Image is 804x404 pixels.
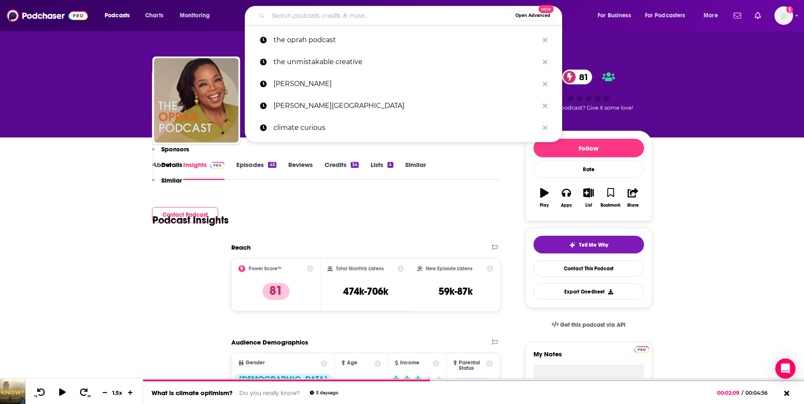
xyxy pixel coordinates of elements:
p: cal newport [273,95,539,117]
span: For Business [598,10,631,22]
p: liz moody [273,73,539,95]
button: List [577,183,599,213]
button: tell me why sparkleTell Me Why [533,236,644,253]
span: Income [400,360,420,366]
button: open menu [99,9,141,22]
button: Details [152,161,182,176]
svg: Add a profile image [786,6,793,13]
div: 34 [351,162,359,168]
a: Reviews [288,161,313,180]
button: open menu [698,9,728,22]
img: The Oprah Podcast [154,58,238,143]
a: [PERSON_NAME] [245,73,562,95]
a: Show notifications dropdown [751,8,764,23]
div: 45 [268,162,276,168]
a: 81 [562,70,592,84]
span: $ [423,377,433,391]
span: Age [347,360,357,366]
button: 30 [76,388,92,398]
div: Open Intercom Messenger [775,358,796,379]
h2: Total Monthly Listens [336,266,384,272]
span: / [742,390,743,396]
span: 30 [87,395,91,398]
a: Lists4 [371,161,393,180]
img: User Profile [774,6,793,25]
p: the unmistakable creative [273,51,539,73]
a: Credits34 [325,161,359,180]
h3: 59k-87k [439,285,473,298]
input: Search podcasts, credits, & more... [268,9,512,22]
span: 00:04:56 [743,390,776,396]
span: 81 [571,70,592,84]
button: 10 [32,388,49,398]
a: [PERSON_NAME][GEOGRAPHIC_DATA] [245,95,562,117]
h2: Reach [231,243,251,251]
span: $ [412,377,422,391]
div: 1.5 x [111,389,125,396]
div: Rate [533,161,644,178]
a: Charts [140,9,168,22]
span: For Podcasters [645,10,685,22]
a: Pro website [634,345,649,353]
label: My Notes [533,350,644,365]
div: Play [540,203,549,208]
span: Good podcast? Give it some love! [544,105,633,111]
p: Details [161,161,182,169]
img: Podchaser - Follow, Share and Rate Podcasts [7,8,88,24]
a: Episodes45 [236,161,276,180]
button: Follow [533,139,644,157]
div: Apps [561,203,572,208]
button: Contact Podcast [152,207,218,223]
a: the oprah podcast [245,29,562,51]
h3: 474k-706k [343,285,388,298]
div: Share [627,203,639,208]
a: What is climate optimism? [152,389,233,397]
button: Open AdvancedNew [512,11,554,21]
p: climate curious [273,117,539,139]
div: Bookmark [601,203,620,208]
a: Do you really know? [239,389,300,397]
img: Podchaser Pro [634,346,649,353]
span: Open Advanced [515,13,550,18]
span: More [704,10,718,22]
p: 81 [263,283,290,300]
span: Podcasts [105,10,130,22]
a: the unmistakable creative [245,51,562,73]
span: Logged in as Rbaldwin [774,6,793,25]
div: 5 days ago [310,391,338,395]
h2: Power Score™ [249,266,282,272]
span: 10 [34,395,37,398]
span: $ [390,377,401,391]
a: [DEMOGRAPHIC_DATA] [234,374,332,396]
span: Monitoring [180,10,210,22]
span: $ [434,377,444,391]
h2: New Episode Listens [426,266,472,272]
p: the oprah podcast [273,29,539,51]
span: Charts [145,10,163,22]
button: open menu [639,9,698,22]
span: Get this podcast via API [560,321,625,329]
div: [DEMOGRAPHIC_DATA] [234,374,332,385]
button: Play [533,183,555,213]
a: Contact This Podcast [533,260,644,277]
span: Gender [246,360,265,366]
button: Bookmark [600,183,622,213]
div: 4 [387,162,393,168]
a: Get this podcast via API [545,315,633,335]
button: Show profile menu [774,6,793,25]
span: Parental Status [459,360,485,371]
a: $$$$$ [390,377,444,391]
button: open menu [174,9,221,22]
span: Tell Me Why [579,242,608,248]
div: 81Good podcast? Give it some love! [525,64,652,116]
div: Search podcasts, credits, & more... [253,6,570,25]
button: Share [622,183,644,213]
span: 00:02:09 [717,390,742,396]
span: $ [401,377,411,391]
span: 32 yo [346,377,376,393]
div: List [585,203,592,208]
button: Similar [152,176,182,192]
button: open menu [592,9,642,22]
